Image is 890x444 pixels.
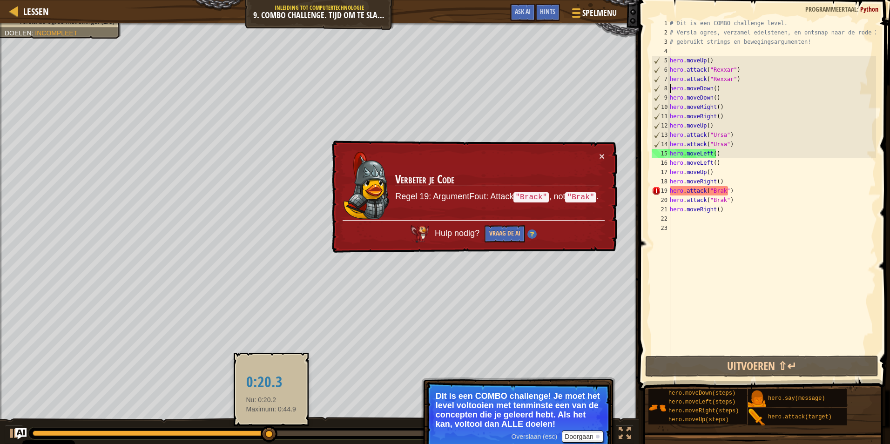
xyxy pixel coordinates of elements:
[652,149,670,158] div: 15
[668,408,739,414] span: hero.moveRight(steps)
[615,425,634,444] button: Schakel naar volledig scherm
[652,130,670,140] div: 13
[246,374,296,390] h2: 0:20.3
[857,5,860,13] span: :
[652,19,670,28] div: 1
[582,7,617,19] span: Spelmenu
[652,56,670,65] div: 5
[436,391,601,429] p: Dit is een COMBO challenge! Je moet het level voltooien met tenminste een van de concepten die je...
[15,428,27,439] button: Ask AI
[565,192,596,202] code: "Brak"
[652,140,670,149] div: 14
[652,74,670,84] div: 7
[540,7,555,16] span: Hints
[652,214,670,223] div: 22
[565,4,622,26] button: Spelmenu
[652,28,670,37] div: 2
[562,431,603,443] button: Doorgaan
[768,395,825,402] span: hero.say(message)
[652,158,670,168] div: 16
[768,414,832,420] span: hero.attack(target)
[19,5,49,18] a: Lessen
[652,168,670,177] div: 17
[668,417,729,423] span: hero.moveUp(steps)
[395,191,599,203] p: Regel 19: ArgumentFout: Attack , not .
[805,5,857,13] span: Programmeertaal
[510,4,535,21] button: Ask AI
[485,225,525,242] button: Vraag de AI
[411,225,429,242] img: AI
[511,433,557,440] span: Overslaan (esc)
[668,399,735,405] span: hero.moveLeft(steps)
[652,223,670,233] div: 23
[860,5,878,13] span: Python
[23,5,49,18] span: Lessen
[652,93,670,102] div: 9
[599,151,605,161] button: ×
[395,173,599,186] h3: Verbeter je Code
[35,29,77,37] span: Incompleet
[652,205,670,214] div: 21
[5,425,23,444] button: Ctrl + P: Play
[652,112,670,121] div: 11
[435,229,482,238] span: Hulp nodig?
[527,229,537,239] img: Hint
[515,7,531,16] span: Ask AI
[513,192,549,202] code: "Brack"
[652,47,670,56] div: 4
[652,102,670,112] div: 10
[652,186,670,195] div: 19
[652,195,670,205] div: 20
[652,65,670,74] div: 6
[343,152,390,220] img: duck_hattori.png
[668,390,735,397] span: hero.moveDown(steps)
[652,177,670,186] div: 18
[32,29,35,37] span: :
[5,29,32,37] span: Doelen
[240,361,303,418] div: Nu: 0:20.2 Maximum: 0:44.9
[748,409,766,426] img: portrait.png
[652,84,670,93] div: 8
[645,356,878,377] button: Uitvoeren ⇧↵
[652,37,670,47] div: 3
[748,390,766,408] img: portrait.png
[648,399,666,417] img: portrait.png
[652,121,670,130] div: 12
